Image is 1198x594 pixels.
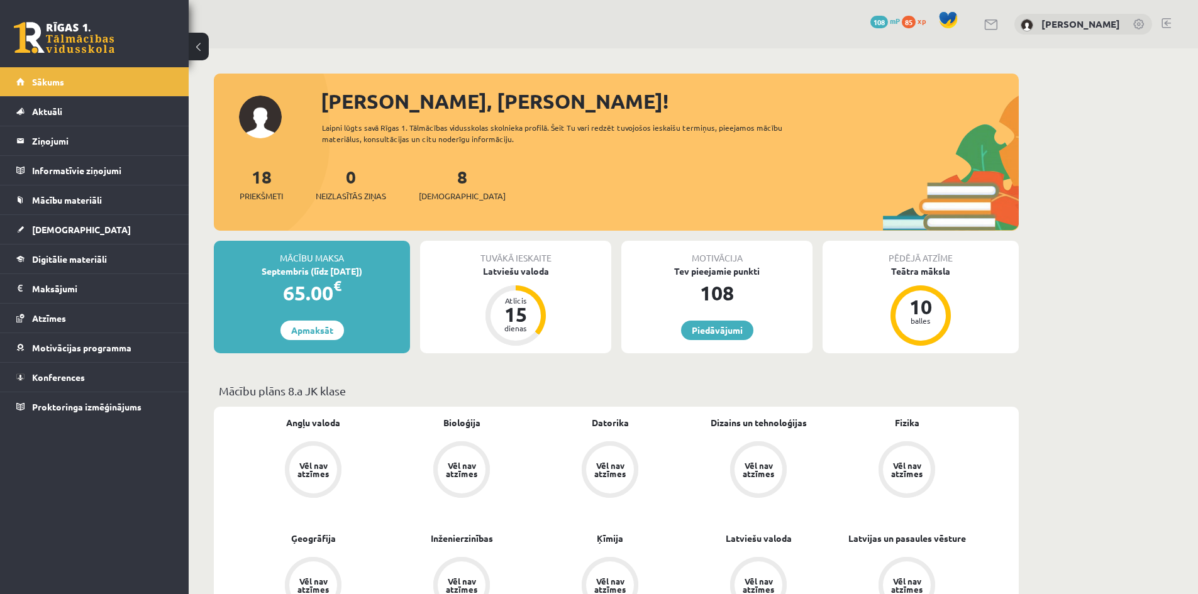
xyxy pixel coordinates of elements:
[419,190,506,202] span: [DEMOGRAPHIC_DATA]
[444,577,479,593] div: Vēl nav atzīmes
[592,416,629,429] a: Datorika
[848,532,966,545] a: Latvijas un pasaules vēsture
[16,97,173,126] a: Aktuāli
[823,265,1019,348] a: Teātra māksla 10 balles
[621,241,813,265] div: Motivācija
[16,333,173,362] a: Motivācijas programma
[387,441,536,500] a: Vēl nav atzīmes
[32,312,66,324] span: Atzīmes
[32,371,85,383] span: Konferences
[889,577,924,593] div: Vēl nav atzīmes
[16,67,173,96] a: Sākums
[621,265,813,278] div: Tev pieejamie punkti
[444,461,479,478] div: Vēl nav atzīmes
[32,253,107,265] span: Digitālie materiāli
[32,126,173,155] legend: Ziņojumi
[291,532,336,545] a: Ģeogrāfija
[536,441,684,500] a: Vēl nav atzīmes
[684,441,833,500] a: Vēl nav atzīmes
[280,321,344,340] a: Apmaksāt
[16,304,173,333] a: Atzīmes
[823,265,1019,278] div: Teātra māksla
[16,392,173,421] a: Proktoringa izmēģinājums
[741,577,776,593] div: Vēl nav atzīmes
[32,106,62,117] span: Aktuāli
[890,16,900,26] span: mP
[16,215,173,244] a: [DEMOGRAPHIC_DATA]
[32,274,173,303] legend: Maksājumi
[219,382,1014,399] p: Mācību plāns 8.a JK klase
[321,86,1019,116] div: [PERSON_NAME], [PERSON_NAME]!
[895,416,919,429] a: Fizika
[240,190,283,202] span: Priekšmeti
[239,441,387,500] a: Vēl nav atzīmes
[333,277,341,295] span: €
[16,363,173,392] a: Konferences
[14,22,114,53] a: Rīgas 1. Tālmācības vidusskola
[214,265,410,278] div: Septembris (līdz [DATE])
[32,156,173,185] legend: Informatīvie ziņojumi
[833,441,981,500] a: Vēl nav atzīmes
[870,16,900,26] a: 108 mP
[214,278,410,308] div: 65.00
[16,245,173,273] a: Digitālie materiāli
[621,278,813,308] div: 108
[296,577,331,593] div: Vēl nav atzīmes
[16,274,173,303] a: Maksājumi
[902,16,932,26] a: 85 xp
[296,461,331,478] div: Vēl nav atzīmes
[32,194,102,206] span: Mācību materiāli
[16,126,173,155] a: Ziņojumi
[32,342,131,353] span: Motivācijas programma
[322,122,805,145] div: Laipni lūgts savā Rīgas 1. Tālmācības vidusskolas skolnieka profilā. Šeit Tu vari redzēt tuvojošo...
[32,401,141,412] span: Proktoringa izmēģinājums
[443,416,480,429] a: Bioloģija
[420,265,611,278] div: Latviešu valoda
[592,461,628,478] div: Vēl nav atzīmes
[902,317,940,324] div: balles
[419,165,506,202] a: 8[DEMOGRAPHIC_DATA]
[597,532,623,545] a: Ķīmija
[497,304,535,324] div: 15
[870,16,888,28] span: 108
[902,16,916,28] span: 85
[214,241,410,265] div: Mācību maksa
[592,577,628,593] div: Vēl nav atzīmes
[16,185,173,214] a: Mācību materiāli
[726,532,792,545] a: Latviešu valoda
[889,461,924,478] div: Vēl nav atzīmes
[681,321,753,340] a: Piedāvājumi
[16,156,173,185] a: Informatīvie ziņojumi
[918,16,926,26] span: xp
[711,416,807,429] a: Dizains un tehnoloģijas
[286,416,340,429] a: Angļu valoda
[420,241,611,265] div: Tuvākā ieskaite
[902,297,940,317] div: 10
[240,165,283,202] a: 18Priekšmeti
[316,190,386,202] span: Neizlasītās ziņas
[823,241,1019,265] div: Pēdējā atzīme
[497,324,535,332] div: dienas
[316,165,386,202] a: 0Neizlasītās ziņas
[32,224,131,235] span: [DEMOGRAPHIC_DATA]
[741,461,776,478] div: Vēl nav atzīmes
[32,76,64,87] span: Sākums
[431,532,493,545] a: Inženierzinības
[420,265,611,348] a: Latviešu valoda Atlicis 15 dienas
[497,297,535,304] div: Atlicis
[1021,19,1033,31] img: Alina Ščerbicka
[1041,18,1120,30] a: [PERSON_NAME]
